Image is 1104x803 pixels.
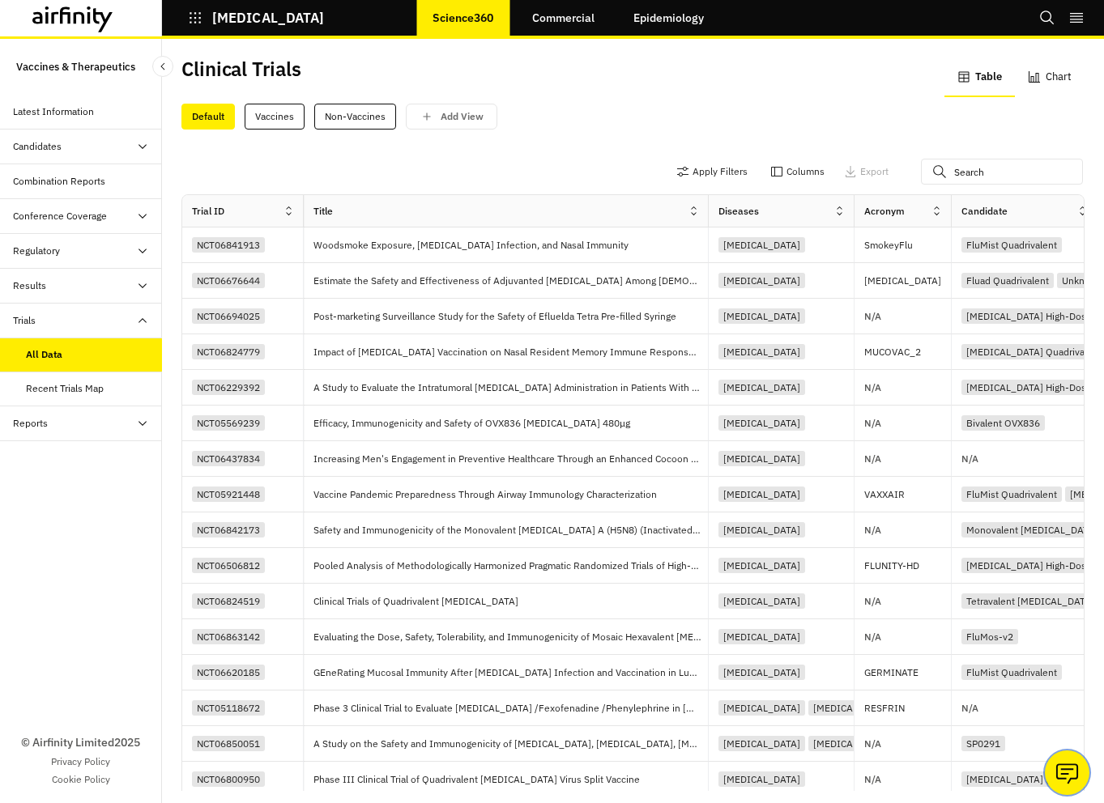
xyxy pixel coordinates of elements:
[51,754,110,769] a: Privacy Policy
[718,204,759,219] div: Diseases
[844,159,889,185] button: Export
[313,415,637,431] p: Efficacy, Immunogenicity and Safety of OVX836 [MEDICAL_DATA] 480μg
[192,700,265,716] div: NCT05118672
[52,772,110,787] a: Cookie Policy
[26,381,104,396] div: Recent Trials Map
[313,629,708,645] p: Evaluating the Dose, Safety, Tolerability, and Immunogenicity of Mosaic Hexavalent [MEDICAL_DATA]...
[313,273,708,289] p: Estimate the Safety and Effectiveness of Adjuvanted [MEDICAL_DATA] Among [DEMOGRAPHIC_DATA] Elder...
[718,415,805,431] div: [MEDICAL_DATA]
[212,11,324,25] p: [MEDICAL_DATA]
[16,52,135,82] p: Vaccines & Therapeutics
[864,383,881,393] p: N/A
[192,237,265,253] div: NCT06841913
[313,204,333,219] div: Title
[864,204,905,219] div: Acronym
[13,174,105,189] div: Combination Reports
[313,344,708,360] p: Impact of [MEDICAL_DATA] Vaccination on Nasal Resident Memory Immune Responses and Peripheral Res...
[961,415,1045,431] div: Bivalent OVX836
[1045,750,1089,795] button: Ask our analysts
[21,734,140,751] p: © Airfinity Limited 2025
[718,771,805,787] div: [MEDICAL_DATA]
[181,57,301,81] h2: Clinical Trials
[961,665,1062,680] div: FluMist Quadrivalent
[192,522,265,537] div: NCT06842173
[808,700,895,716] div: [MEDICAL_DATA]
[961,454,978,464] p: N/A
[192,273,265,288] div: NCT06676644
[313,486,663,503] p: Vaccine Pandemic Preparedness Through Airway Immunology Characterization
[921,159,1083,185] input: Search
[13,104,94,119] div: Latest Information
[313,380,708,396] p: A Study to Evaluate the Intratumoral [MEDICAL_DATA] Administration in Patients With [MEDICAL_DATA]
[864,418,881,428] p: N/A
[961,703,978,713] p: N/A
[718,700,805,716] div: [MEDICAL_DATA]
[718,486,805,502] div: [MEDICAL_DATA]
[192,629,265,644] div: NCT06863142
[961,736,1005,751] div: SP0291
[864,632,881,642] p: N/A
[406,104,497,130] button: save changes
[313,558,708,574] p: Pooled Analysis of Methodologically Harmonized Pragmatic Randomized Trials of High-Dose vs. Stand...
[314,104,396,130] div: Non-Vaccines
[13,209,107,223] div: Conference Coverage
[1039,4,1055,32] button: Search
[313,736,708,752] p: A Study on the Safety and Immunogenicity of [MEDICAL_DATA], [MEDICAL_DATA], [MEDICAL_DATA] and Pa...
[313,522,708,538] p: Safety and Immunogenicity of the Monovalent [MEDICAL_DATA] A (H5N8) (Inactivated, Fragmented and ...
[13,244,60,258] div: Regulatory
[961,237,1062,253] div: FluMist Quadrivalent
[13,416,48,431] div: Reports
[864,237,951,253] p: SmokeyFlu
[13,139,62,154] div: Candidates
[961,629,1018,644] div: FluMos-v2
[961,204,1008,219] div: Candidate
[313,700,708,716] p: Phase 3 Clinical Trial to Evaluate [MEDICAL_DATA] /Fexofenadine /Phenylephrine in [MEDICAL_DATA] ...
[192,593,265,609] div: NCT06824519
[718,665,805,680] div: [MEDICAL_DATA]
[313,451,708,467] p: Increasing Men's Engagement in Preventive Healthcare Through an Enhanced Cocoon Vaccination Strategy
[192,665,265,680] div: NCT06620185
[192,204,224,219] div: Trial ID
[961,486,1062,502] div: FluMist Quadrivalent
[718,522,805,537] div: [MEDICAL_DATA]
[864,597,881,606] p: N/A
[188,4,324,32] button: [MEDICAL_DATA]
[864,739,881,749] p: N/A
[313,308,683,325] p: Post-marketing Surveillance Study for the Safety of Efluelda Tetra Pre-filled Syringe
[245,104,305,130] div: Vaccines
[313,665,708,681] p: GEneRating Mucosal Immunity After [MEDICAL_DATA] Infection and Vaccination in Lung and Lymphoid T...
[192,415,265,431] div: NCT05569239
[441,111,484,122] p: Add View
[13,313,36,328] div: Trials
[864,525,881,535] p: N/A
[864,775,881,784] p: N/A
[152,56,173,77] button: Close Sidebar
[433,11,493,24] p: Science360
[192,486,265,502] div: NCT05921448
[192,308,265,324] div: NCT06694025
[13,278,46,293] div: Results
[864,665,951,681] p: GERMINATE
[770,159,825,185] button: Columns
[864,486,951,503] p: VAXXAIR
[718,593,805,609] div: [MEDICAL_DATA]
[313,593,708,610] p: Clinical Trials of Quadrivalent [MEDICAL_DATA]
[864,344,951,360] p: MUCOVAC_2
[718,237,805,253] div: [MEDICAL_DATA]
[181,104,235,130] div: Default
[864,273,951,289] p: [MEDICAL_DATA]
[718,451,805,466] div: [MEDICAL_DATA]
[718,629,805,644] div: [MEDICAL_DATA]
[1015,58,1085,97] button: Chart
[313,237,635,253] p: Woodsmoke Exposure, [MEDICAL_DATA] Infection, and Nasal Immunity
[718,344,805,359] div: [MEDICAL_DATA]
[864,558,951,574] p: FLUNITY-HD
[944,58,1015,97] button: Table
[864,312,881,321] p: N/A
[192,736,265,751] div: NCT06850051
[718,308,805,324] div: [MEDICAL_DATA]
[860,166,889,177] p: Export
[808,736,927,751] div: [MEDICAL_DATA] virus 3
[192,451,265,466] div: NCT06437834
[864,454,881,464] p: N/A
